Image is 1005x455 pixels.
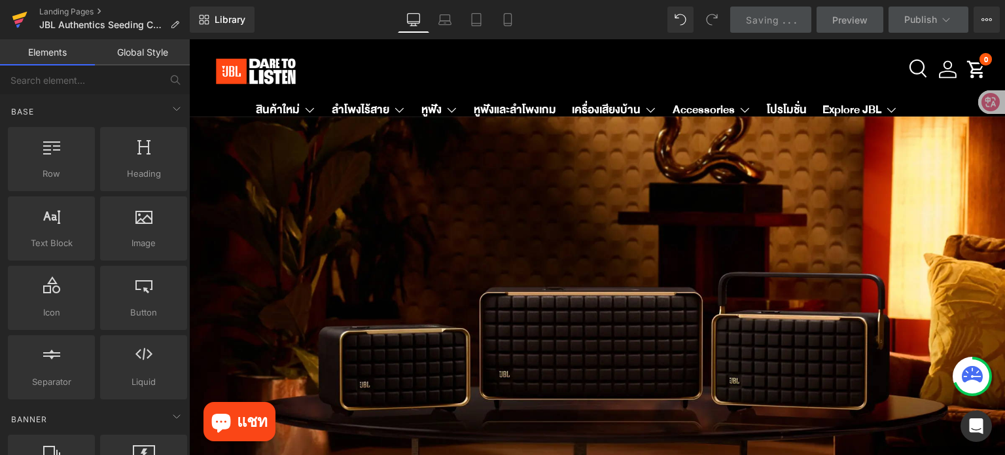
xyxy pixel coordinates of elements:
[699,7,725,33] button: Redo
[461,7,492,33] a: Tablet
[39,20,165,30] span: JBL Authentics Seeding Campaign
[285,55,367,87] a: หูฟังและลำโพงเกม
[578,55,618,87] a: โปรโมชั่น
[626,55,716,87] summary: Explore JBL
[104,167,183,181] span: Heading
[961,410,992,442] div: Open Intercom Messenger
[783,14,785,26] span: .
[10,413,48,426] span: Banner
[746,14,779,26] span: Saving
[974,7,1000,33] button: More
[59,55,135,87] summary: สินค้าใหม่
[12,306,91,319] span: Icon
[795,14,799,27] span: 0
[904,14,937,25] span: Publish
[10,105,35,118] span: Base
[889,7,968,33] button: Publish
[39,7,190,17] a: Landing Pages
[12,236,91,250] span: Text Block
[95,39,190,65] a: Global Style
[492,7,523,33] a: Mobile
[224,55,277,87] summary: หูฟัง
[135,55,224,87] summary: ลำโพงไร้สาย
[104,236,183,250] span: Image
[10,363,90,405] inbox-online-store-chat: แชทร้านค้าออนไลน์ของ Shopify
[12,375,91,389] span: Separator
[398,7,429,33] a: Desktop
[832,13,868,27] span: Preview
[375,55,476,87] summary: เครื่องเสียงบ้าน
[104,306,183,319] span: Button
[215,14,245,26] span: Library
[429,7,461,33] a: Laptop
[12,167,91,181] span: Row
[476,55,570,87] summary: Accessories
[104,375,183,389] span: Liquid
[817,7,883,33] a: Preview
[667,7,694,33] button: Undo
[190,7,255,33] a: New Library
[14,10,119,54] img: JBL Store Thailand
